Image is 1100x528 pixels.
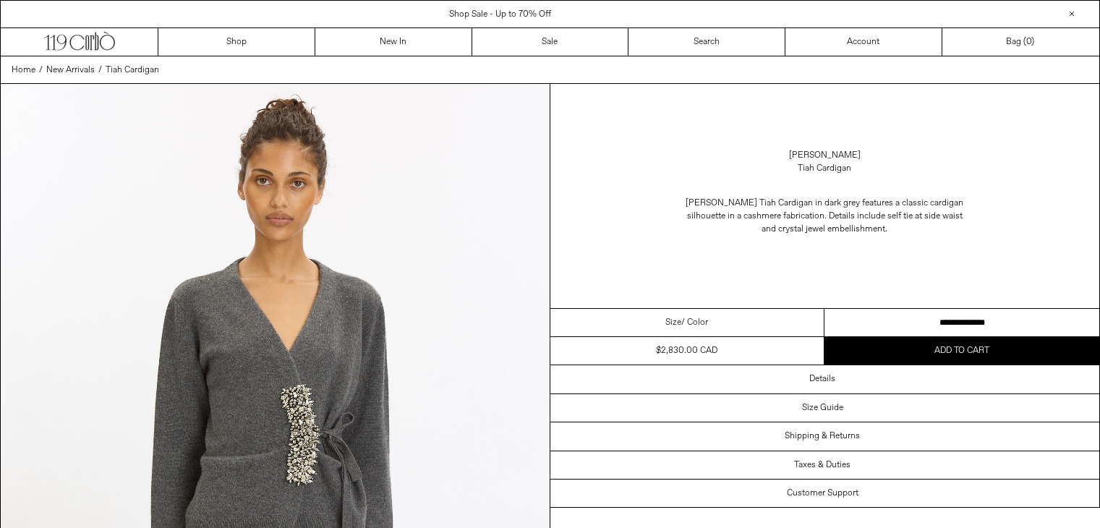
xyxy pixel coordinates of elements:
h3: Size Guide [802,403,843,413]
span: New Arrivals [46,64,95,76]
a: Account [785,28,942,56]
h3: Taxes & Duties [794,460,850,470]
div: Tiah Cardigan [798,162,851,175]
a: Bag () [942,28,1099,56]
a: New Arrivals [46,64,95,77]
a: Search [628,28,785,56]
a: [PERSON_NAME] [789,149,861,162]
span: Tiah Cardigan [106,64,159,76]
span: Home [12,64,35,76]
h3: Shipping & Returns [785,431,860,441]
span: / [39,64,43,77]
div: $2,830.00 CAD [656,344,717,357]
span: ) [1026,35,1034,48]
span: 0 [1026,36,1031,48]
span: Size [665,316,681,329]
h3: Details [809,374,835,384]
h3: Customer Support [787,488,858,498]
a: Shop [158,28,315,56]
a: New In [315,28,472,56]
a: Tiah Cardigan [106,64,159,77]
a: Shop Sale - Up to 70% Off [449,9,551,20]
span: / Color [681,316,708,329]
span: Add to cart [934,345,989,357]
p: [PERSON_NAME] Tiah Cardigan in dark grey features a classic cardigan silhouette in a cashmere fab... [680,190,969,243]
button: Add to cart [824,337,1099,365]
a: Home [12,64,35,77]
span: / [98,64,102,77]
a: Sale [472,28,629,56]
